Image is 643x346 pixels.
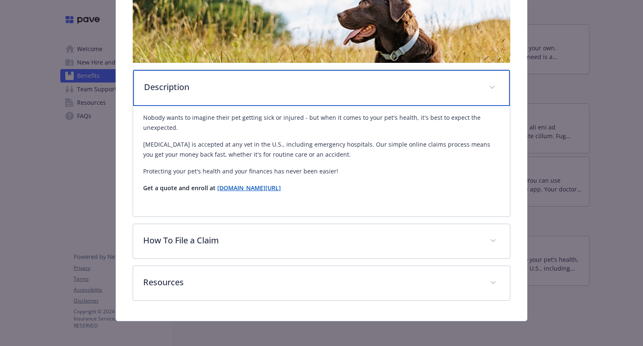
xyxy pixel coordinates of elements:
div: Description [133,106,509,217]
p: How To File a Claim [143,234,479,247]
div: How To File a Claim [133,224,509,258]
div: Resources [133,266,509,300]
p: Description [144,81,478,93]
p: Nobody wants to imagine their pet getting sick or injured - but when it comes to your pet's healt... [143,113,499,133]
p: Resources [143,276,479,289]
strong: Get a quote and enroll at [143,184,216,192]
a: [DOMAIN_NAME][URL] [217,184,281,192]
p: Protecting your pet's health and your finances has never been easier! [143,166,499,176]
p: [MEDICAL_DATA] is accepted at any vet in the U.S., including emergency hospitals. Our simple onli... [143,139,499,160]
div: Description [133,70,509,106]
